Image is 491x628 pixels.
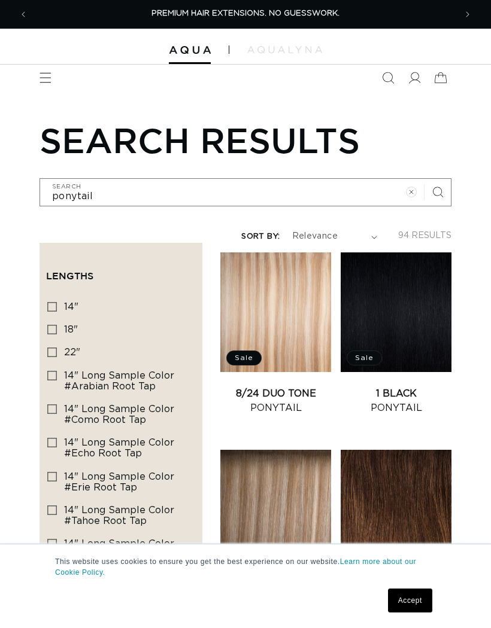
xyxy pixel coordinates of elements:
span: 18" [64,325,78,334]
button: Search [425,179,451,205]
span: 14" Long Sample Color #Arabian Root Tap [64,371,174,391]
button: Clear search term [398,179,425,205]
span: PREMIUM HAIR EXTENSIONS. NO GUESSWORK. [151,10,340,17]
span: Lengths [46,270,93,281]
span: 14" [64,302,78,312]
span: 14" Long Sample Color #[PERSON_NAME] Tap [64,539,174,570]
p: This website uses cookies to ensure you get the best experience on our website. [55,556,436,578]
label: Sort by: [241,233,280,240]
a: 1 Black Ponytail [341,386,451,415]
span: 94 results [398,231,451,240]
a: 8/24 Duo Tone Ponytail [220,386,331,415]
summary: Lengths (0 selected) [46,249,196,292]
summary: Search [375,65,401,91]
span: 14" Long Sample Color #Echo Root Tap [64,438,174,458]
h1: Search results [40,120,451,160]
input: Search [40,179,451,206]
button: Previous announcement [10,1,37,28]
img: aqualyna.com [247,46,322,53]
summary: Menu [32,65,59,91]
img: Aqua Hair Extensions [169,46,211,54]
a: Accept [388,589,432,612]
span: 14" Long Sample Color #Erie Root Tap [64,472,174,492]
span: 22" [64,347,80,357]
button: Next announcement [454,1,481,28]
span: 14" Long Sample Color #Como Root Tap [64,404,174,425]
span: 14" Long Sample Color #Tahoe Root Tap [64,505,174,526]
